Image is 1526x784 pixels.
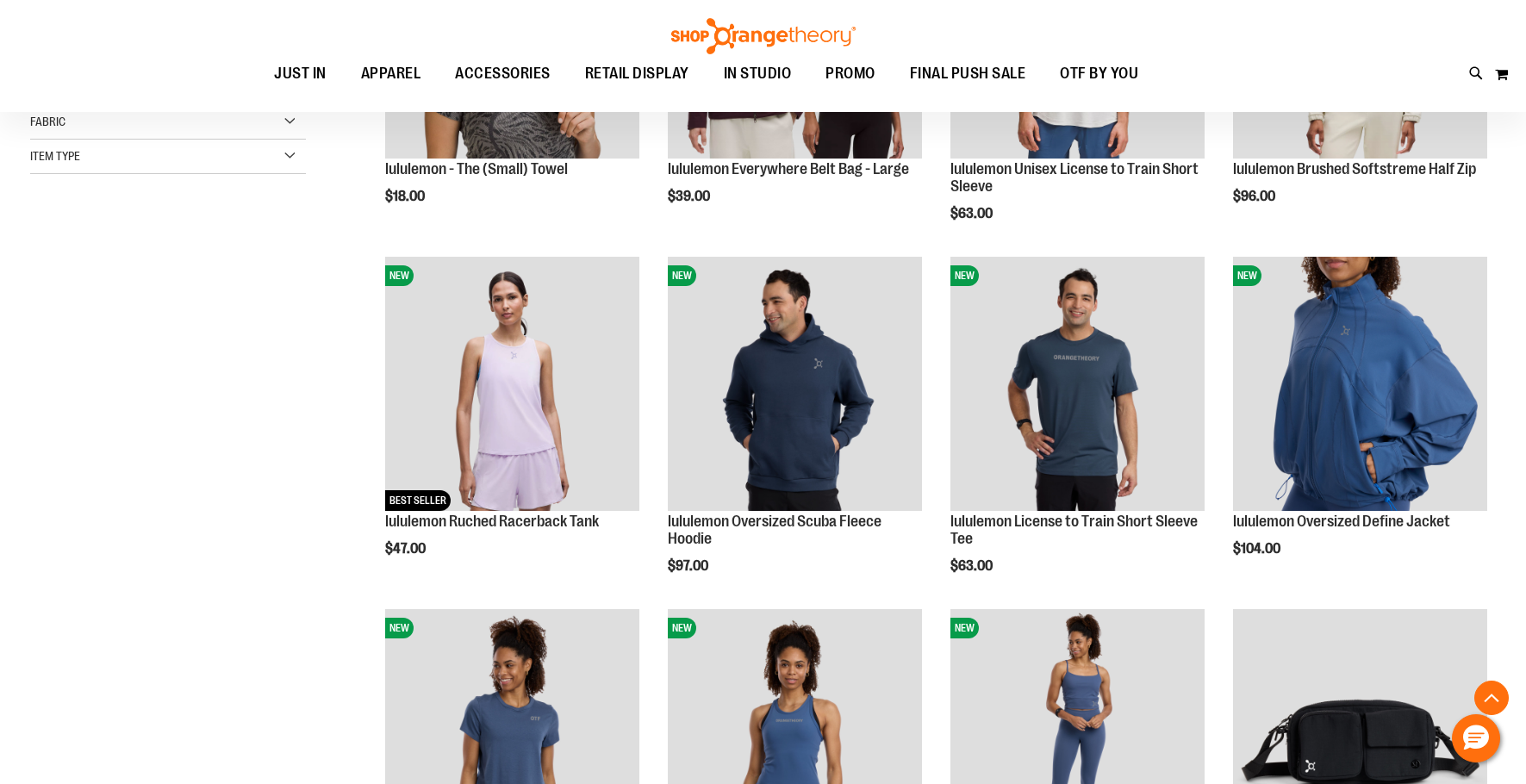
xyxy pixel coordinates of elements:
[950,257,1205,511] img: lululemon License to Train Short Sleeve Tee
[1233,257,1487,513] a: lululemon Oversized Define JacketNEW
[950,265,979,286] span: NEW
[1233,265,1261,286] span: NEW
[668,160,909,177] a: lululemon Everywhere Belt Bag - Large
[385,513,599,530] a: lululemon Ruched Racerback Tank
[808,54,893,94] a: PROMO
[668,257,922,511] img: lululemon Oversized Scuba Fleece Hoodie
[950,513,1198,547] a: lululemon License to Train Short Sleeve Tee
[950,206,995,221] span: $63.00
[1043,54,1155,94] a: OTF BY YOU
[668,257,922,513] a: lululemon Oversized Scuba Fleece HoodieNEW
[377,248,648,600] div: product
[950,160,1199,195] a: lululemon Unisex License to Train Short Sleeve
[257,54,344,94] a: JUST IN
[385,160,568,177] a: lululemon - The (Small) Towel
[30,115,65,128] span: Fabric
[1224,248,1496,600] div: product
[707,54,809,94] a: IN STUDIO
[30,149,80,163] span: Item Type
[910,54,1026,93] span: FINAL PUSH SALE
[274,54,327,93] span: JUST IN
[568,54,707,94] a: RETAIL DISPLAY
[942,248,1213,618] div: product
[385,618,414,638] span: NEW
[669,18,858,54] img: Shop Orangetheory
[344,54,439,93] a: APPAREL
[455,54,551,93] span: ACCESSORIES
[668,618,696,638] span: NEW
[1474,681,1509,715] button: Back To Top
[668,265,696,286] span: NEW
[724,54,792,93] span: IN STUDIO
[1060,54,1138,93] span: OTF BY YOU
[659,248,931,618] div: product
[385,257,639,511] img: lululemon Ruched Racerback Tank
[385,189,427,204] span: $18.00
[1233,257,1487,511] img: lululemon Oversized Define Jacket
[893,54,1043,94] a: FINAL PUSH SALE
[668,558,711,574] span: $97.00
[1233,189,1278,204] span: $96.00
[385,265,414,286] span: NEW
[950,257,1205,513] a: lululemon License to Train Short Sleeve TeeNEW
[385,490,451,511] span: BEST SELLER
[950,558,995,574] span: $63.00
[385,257,639,513] a: lululemon Ruched Racerback TankNEWBEST SELLER
[668,513,881,547] a: lululemon Oversized Scuba Fleece Hoodie
[950,618,979,638] span: NEW
[1233,541,1283,557] span: $104.00
[1233,513,1450,530] a: lululemon Oversized Define Jacket
[585,54,689,93] span: RETAIL DISPLAY
[361,54,421,93] span: APPAREL
[1233,160,1476,177] a: lululemon Brushed Softstreme Half Zip
[1452,714,1500,762] button: Hello, have a question? Let’s chat.
[438,54,568,94] a: ACCESSORIES
[385,541,428,557] span: $47.00
[825,54,875,93] span: PROMO
[668,189,713,204] span: $39.00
